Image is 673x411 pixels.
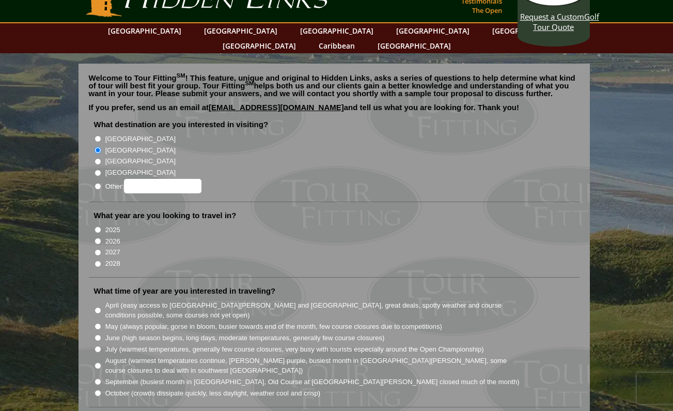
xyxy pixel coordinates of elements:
[89,74,580,97] p: Welcome to Tour Fitting ! This feature, unique and original to Hidden Links, asks a series of que...
[94,119,269,130] label: What destination are you interested in visiting?
[105,247,120,257] label: 2027
[295,23,379,38] a: [GEOGRAPHIC_DATA]
[314,38,360,53] a: Caribbean
[105,344,484,355] label: July (warmest temperatures, generally few course closures, very busy with tourists especially aro...
[103,23,186,38] a: [GEOGRAPHIC_DATA]
[105,225,120,235] label: 2025
[105,236,120,247] label: 2026
[105,388,321,399] label: October (crowds dissipate quickly, less daylight, weather cool and crisp)
[217,38,301,53] a: [GEOGRAPHIC_DATA]
[105,377,520,387] label: September (busiest month in [GEOGRAPHIC_DATA], Old Course at [GEOGRAPHIC_DATA][PERSON_NAME] close...
[105,356,521,376] label: August (warmest temperatures continue, [PERSON_NAME] purple, busiest month in [GEOGRAPHIC_DATA][P...
[89,103,580,119] p: If you prefer, send us an email at and tell us what you are looking for. Thank you!
[94,286,276,296] label: What time of year are you interested in traveling?
[124,179,201,193] input: Other:
[372,38,456,53] a: [GEOGRAPHIC_DATA]
[209,103,344,112] a: [EMAIL_ADDRESS][DOMAIN_NAME]
[199,23,283,38] a: [GEOGRAPHIC_DATA]
[469,3,505,18] a: The Open
[105,145,176,156] label: [GEOGRAPHIC_DATA]
[177,72,185,79] sup: SM
[245,80,254,86] sup: SM
[520,11,584,22] span: Request a Custom
[105,168,176,178] label: [GEOGRAPHIC_DATA]
[487,23,571,38] a: [GEOGRAPHIC_DATA]
[105,333,385,343] label: June (high season begins, long days, moderate temperatures, generally few course closures)
[105,156,176,166] label: [GEOGRAPHIC_DATA]
[94,210,237,221] label: What year are you looking to travel in?
[105,258,120,269] label: 2028
[105,322,442,332] label: May (always popular, gorse in bloom, busier towards end of the month, few course closures due to ...
[105,134,176,144] label: [GEOGRAPHIC_DATA]
[391,23,475,38] a: [GEOGRAPHIC_DATA]
[105,300,521,321] label: April (easy access to [GEOGRAPHIC_DATA][PERSON_NAME] and [GEOGRAPHIC_DATA], great deals, spotty w...
[105,179,201,193] label: Other:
